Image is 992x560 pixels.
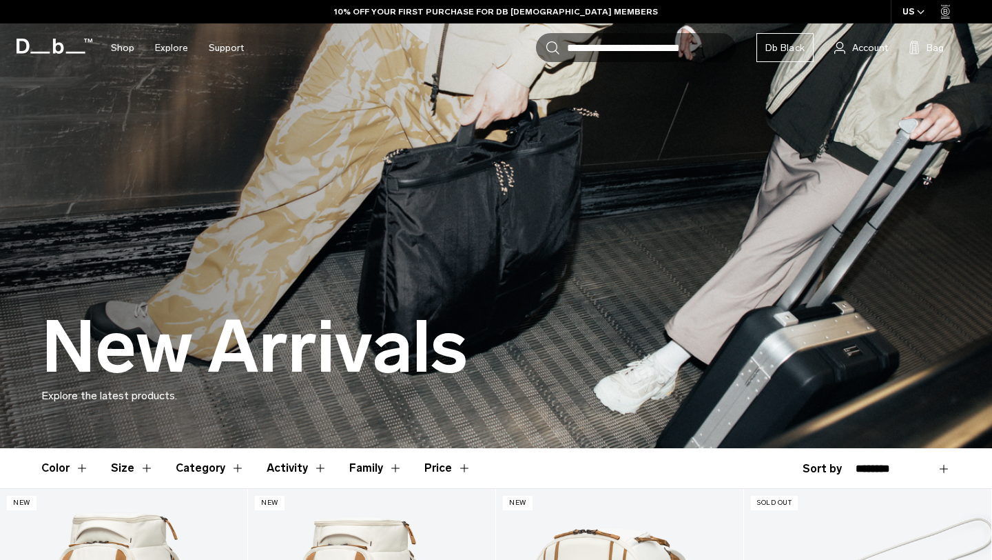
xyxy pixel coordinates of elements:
button: Toggle Filter [349,448,402,488]
span: Bag [927,41,944,55]
p: New [255,496,285,510]
p: New [503,496,533,510]
button: Toggle Price [424,448,471,488]
p: Sold Out [751,496,798,510]
a: 10% OFF YOUR FIRST PURCHASE FOR DB [DEMOGRAPHIC_DATA] MEMBERS [334,6,658,18]
a: Explore [155,23,188,72]
p: Explore the latest products. [41,388,951,404]
h1: New Arrivals [41,308,468,388]
a: Support [209,23,244,72]
a: Account [834,39,888,56]
a: Shop [111,23,134,72]
button: Toggle Filter [267,448,327,488]
button: Bag [909,39,944,56]
nav: Main Navigation [101,23,254,72]
span: Account [852,41,888,55]
p: New [7,496,37,510]
button: Toggle Filter [111,448,154,488]
a: Db Black [756,33,814,62]
button: Toggle Filter [41,448,89,488]
button: Toggle Filter [176,448,245,488]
